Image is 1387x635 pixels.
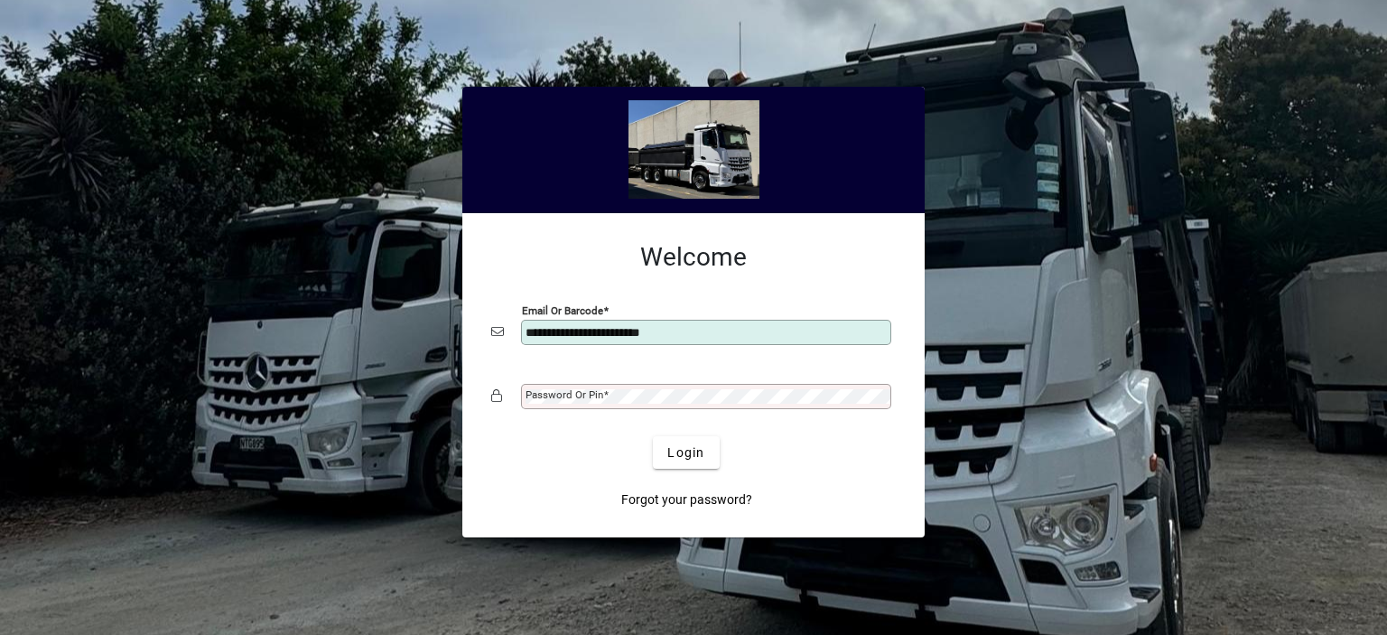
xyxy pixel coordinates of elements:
[526,388,603,401] mat-label: Password or Pin
[667,444,704,462] span: Login
[491,242,896,273] h2: Welcome
[621,490,752,509] span: Forgot your password?
[522,304,603,317] mat-label: Email or Barcode
[614,483,759,516] a: Forgot your password?
[653,436,719,469] button: Login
